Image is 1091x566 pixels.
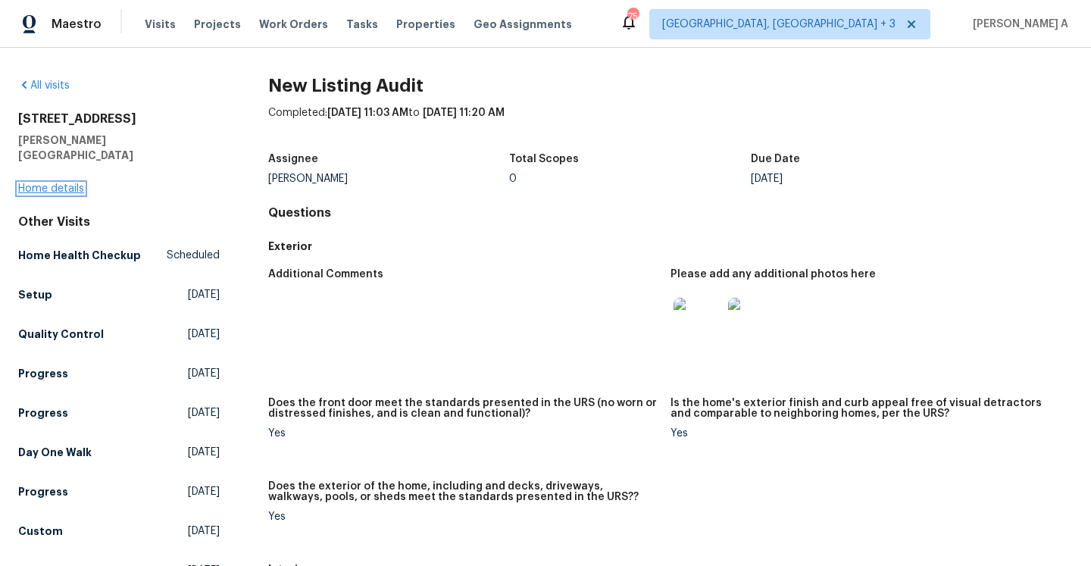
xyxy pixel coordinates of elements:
div: [PERSON_NAME] [268,174,510,184]
h5: Setup [18,287,52,302]
span: [PERSON_NAME] A [967,17,1068,32]
span: Projects [194,17,241,32]
div: Completed: to [268,105,1073,145]
span: [GEOGRAPHIC_DATA], [GEOGRAPHIC_DATA] + 3 [662,17,896,32]
a: Progress[DATE] [18,399,220,427]
span: Tasks [346,19,378,30]
span: Scheduled [167,248,220,263]
span: Work Orders [259,17,328,32]
span: [DATE] [188,484,220,499]
h5: Home Health Checkup [18,248,141,263]
div: Yes [671,428,1061,439]
a: Progress[DATE] [18,478,220,505]
span: Maestro [52,17,102,32]
span: [DATE] [188,405,220,421]
h5: Please add any additional photos here [671,269,876,280]
h5: Day One Walk [18,445,92,460]
h2: New Listing Audit [268,78,1073,93]
a: Day One Walk[DATE] [18,439,220,466]
div: 75 [627,9,638,24]
h5: Additional Comments [268,269,383,280]
h5: Assignee [268,154,318,164]
a: Progress[DATE] [18,360,220,387]
h2: [STREET_ADDRESS] [18,111,220,127]
div: Yes [268,511,658,522]
div: Other Visits [18,214,220,230]
span: Geo Assignments [474,17,572,32]
h5: Exterior [268,239,1073,254]
div: 0 [509,174,751,184]
a: Setup[DATE] [18,281,220,308]
a: Quality Control[DATE] [18,321,220,348]
a: Custom[DATE] [18,518,220,545]
span: [DATE] [188,524,220,539]
h5: Progress [18,405,68,421]
h5: Does the exterior of the home, including and decks, driveways, walkways, pools, or sheds meet the... [268,481,658,502]
h5: Quality Control [18,327,104,342]
h5: Custom [18,524,63,539]
a: Home details [18,183,84,194]
h5: Due Date [751,154,800,164]
div: Yes [268,428,658,439]
div: [DATE] [751,174,993,184]
span: [DATE] [188,287,220,302]
h5: Progress [18,366,68,381]
h5: Total Scopes [509,154,579,164]
a: Home Health CheckupScheduled [18,242,220,269]
span: [DATE] [188,366,220,381]
h5: [PERSON_NAME][GEOGRAPHIC_DATA] [18,133,220,163]
span: [DATE] 11:20 AM [423,108,505,118]
h5: Is the home's exterior finish and curb appeal free of visual detractors and comparable to neighbo... [671,398,1061,419]
span: [DATE] [188,445,220,460]
span: Properties [396,17,455,32]
span: [DATE] [188,327,220,342]
span: [DATE] 11:03 AM [327,108,408,118]
h5: Does the front door meet the standards presented in the URS (no worn or distressed finishes, and ... [268,398,658,419]
a: All visits [18,80,70,91]
span: Visits [145,17,176,32]
h4: Questions [268,205,1073,220]
h5: Progress [18,484,68,499]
